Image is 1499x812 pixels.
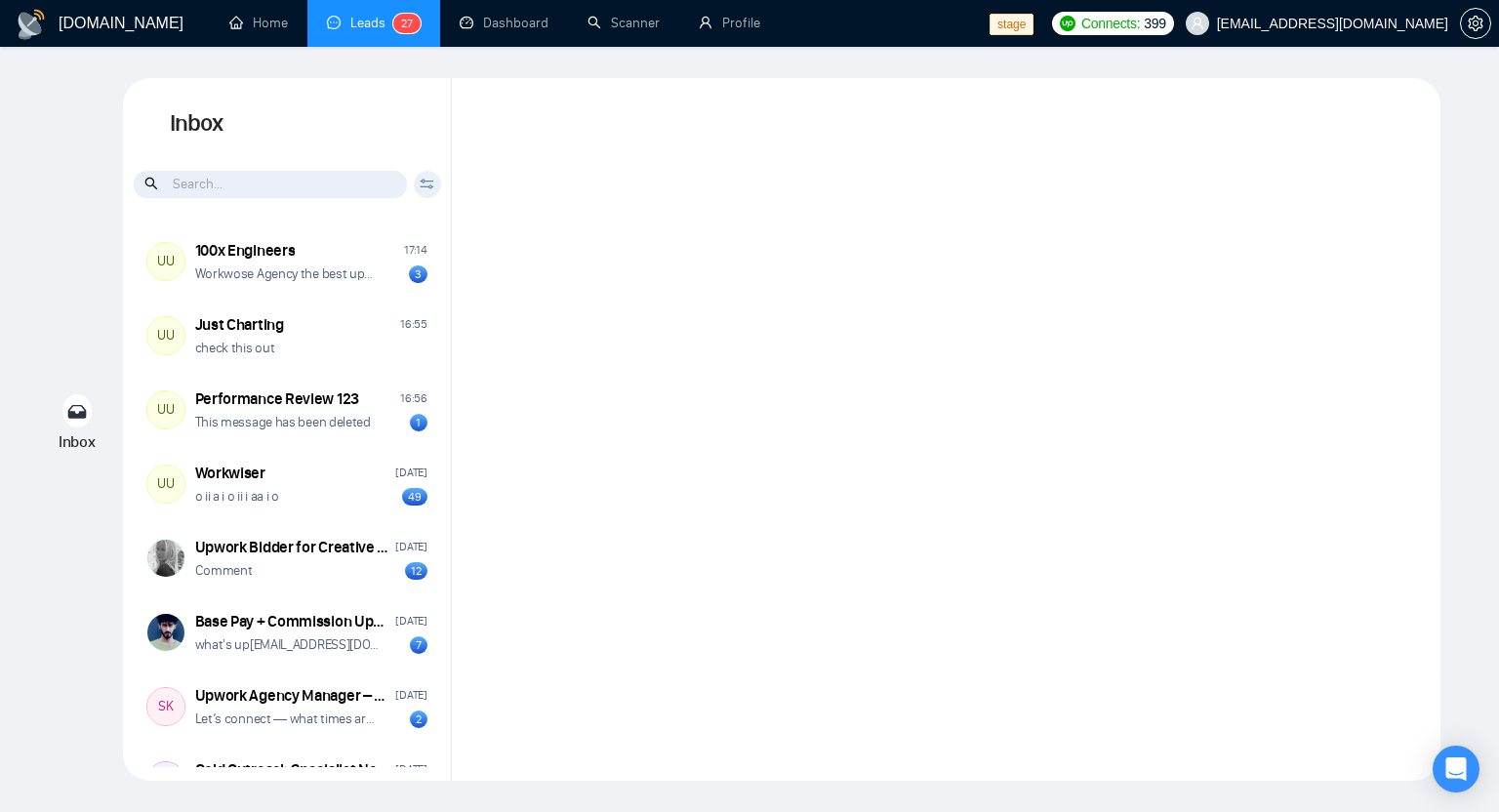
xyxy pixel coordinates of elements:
div: 7 [410,636,427,654]
a: homeHome [229,15,288,31]
span: user [1191,17,1204,30]
a: userProfile [699,15,760,31]
div: TT [147,762,184,799]
div: SK [147,688,184,725]
img: Taimoor Mansoor [147,614,184,651]
p: o ii a i o ii i aa i o [195,487,279,506]
a: searchScanner [587,15,660,31]
div: Upwork Bidder for Creative & High-Aesthetic Design Projects [195,537,390,558]
p: what's up [195,635,382,654]
span: setting [1461,16,1490,31]
div: [DATE] [395,686,426,705]
img: logo [16,9,47,40]
div: UU [147,466,184,503]
sup: 27 [393,14,421,33]
input: Search... [134,171,407,198]
p: Comment [195,561,253,580]
p: This message has been deleted [195,413,371,431]
a: dashboardDashboard [460,15,548,31]
div: 49 [402,488,427,506]
img: upwork-logo.png [1060,16,1075,31]
div: [DATE] [395,464,426,482]
span: 7 [407,17,413,30]
span: search [144,173,161,194]
div: [DATE] [395,538,426,556]
a: messageLeads27 [327,15,421,31]
div: Workwiser [195,463,265,484]
div: Base Pay + Commission Upwork Bidder for [GEOGRAPHIC_DATA] Profile [195,611,390,632]
a: setting [1460,16,1491,31]
span: Connects: [1081,13,1140,34]
div: [DATE] [395,612,426,630]
img: Ellen Holmsten [147,540,184,577]
div: Cold Outreach Specialist Needed for Lead Generation [195,759,390,781]
span: Inbox [59,432,96,451]
a: [EMAIL_ADDRESS][DOMAIN_NAME] [250,636,442,653]
div: 2 [410,710,427,728]
div: Upwork Agency Manager – Project Bidding & Promotion [195,685,390,707]
div: Open Intercom Messenger [1433,746,1479,792]
button: setting [1460,8,1491,39]
span: stage [990,14,1033,35]
div: 1 [410,414,427,431]
div: 12 [405,562,427,580]
span: 399 [1144,13,1165,34]
h1: Inbox [123,78,452,170]
div: [DATE] [395,760,426,779]
span: 2 [401,17,407,30]
p: Let’s connect — what times are you available [DATE] (US Pacific Time)? [195,710,382,728]
div: UU [147,391,184,428]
